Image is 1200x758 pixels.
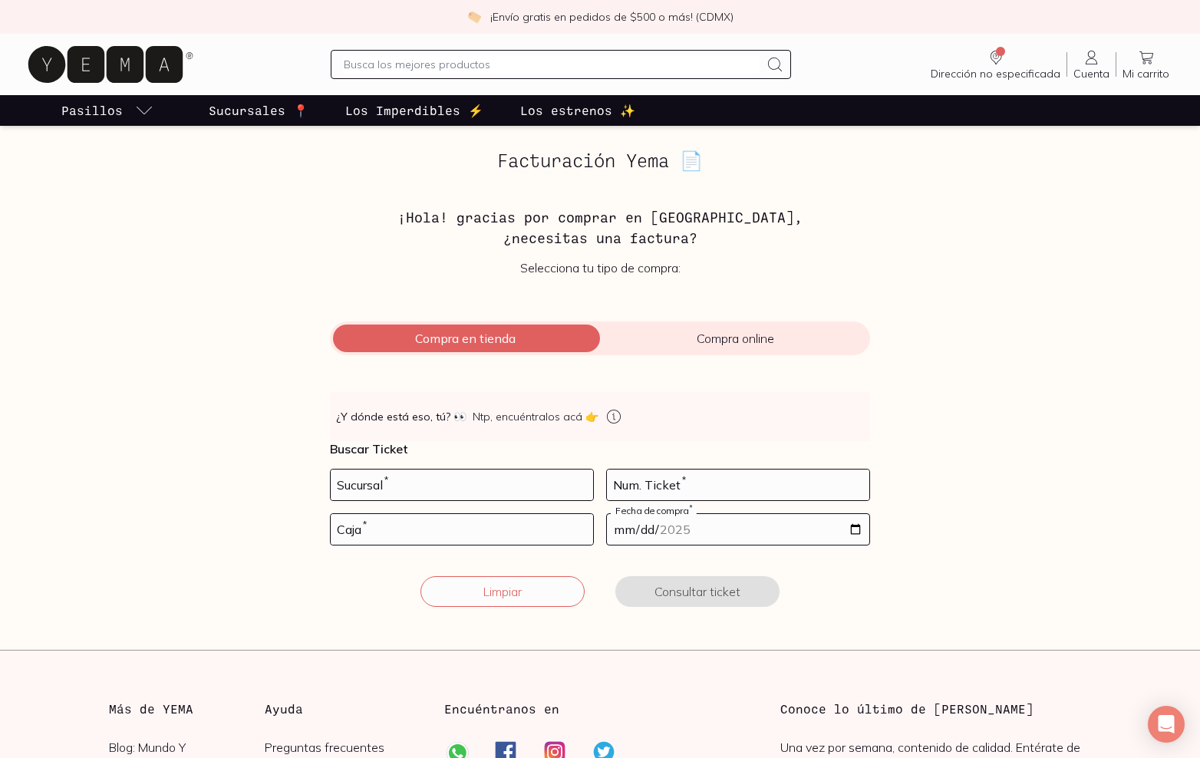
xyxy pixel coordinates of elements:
[61,101,123,120] p: Pasillos
[342,95,486,126] a: Los Imperdibles ⚡️
[925,48,1066,81] a: Dirección no especificada
[420,576,585,607] button: Limpiar
[1073,67,1109,81] span: Cuenta
[344,55,760,74] input: Busca los mejores productos
[265,700,420,718] h3: Ayuda
[611,505,697,516] label: Fecha de compra
[206,95,312,126] a: Sucursales 📍
[607,514,869,545] input: 14-05-2023
[517,95,638,126] a: Los estrenos ✨
[1067,48,1116,81] a: Cuenta
[467,10,481,24] img: check
[330,331,600,346] span: Compra en tienda
[330,441,870,456] p: Buscar Ticket
[615,576,780,607] button: Consultar ticket
[58,95,157,126] a: pasillo-todos-link
[1123,67,1169,81] span: Mi carrito
[600,331,870,346] span: Compra online
[330,260,870,275] p: Selecciona tu tipo de compra:
[780,700,1091,718] h3: Conoce lo último de [PERSON_NAME]
[330,150,870,170] h2: Facturación Yema 📄
[444,700,559,718] h3: Encuéntranos en
[109,740,265,755] a: Blog: Mundo Y
[331,514,593,545] input: 03
[520,101,635,120] p: Los estrenos ✨
[490,9,734,25] p: ¡Envío gratis en pedidos de $500 o más! (CDMX)
[473,409,598,424] span: Ntp, encuéntralos acá 👉
[331,470,593,500] input: 728
[336,409,466,424] strong: ¿Y dónde está eso, tú?
[330,207,870,248] h3: ¡Hola! gracias por comprar en [GEOGRAPHIC_DATA], ¿necesitas una factura?
[1148,706,1185,743] div: Open Intercom Messenger
[607,470,869,500] input: 123
[345,101,483,120] p: Los Imperdibles ⚡️
[109,700,265,718] h3: Más de YEMA
[1116,48,1175,81] a: Mi carrito
[931,67,1060,81] span: Dirección no especificada
[265,740,420,755] a: Preguntas frecuentes
[209,101,308,120] p: Sucursales 📍
[453,409,466,424] span: 👀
